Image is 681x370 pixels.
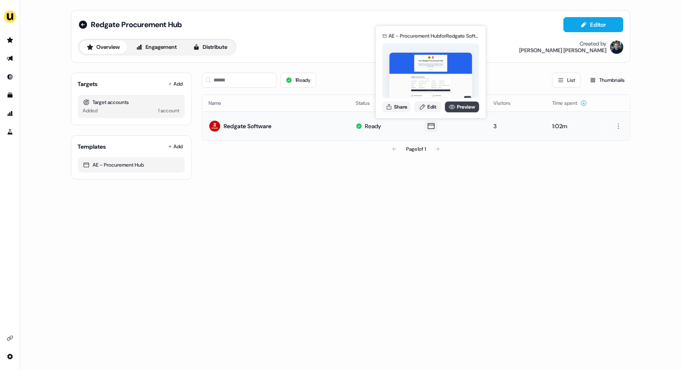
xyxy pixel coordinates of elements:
div: Templates [78,142,106,151]
a: Go to attribution [3,107,17,120]
button: Distribute [186,41,235,54]
a: Go to integrations [3,350,17,363]
button: Add [166,78,185,90]
div: Added [83,106,98,115]
a: Go to outbound experience [3,52,17,65]
img: asset preview [390,53,472,99]
a: Go to templates [3,89,17,102]
button: Editor [563,17,623,32]
button: Status [356,96,380,111]
div: 3 [493,122,539,130]
button: Name [209,96,232,111]
button: Overview [80,41,127,54]
div: [PERSON_NAME] [PERSON_NAME] [520,47,607,54]
div: Target accounts [83,98,180,106]
span: Redgate Procurement Hub [91,20,182,30]
button: Time spent [552,96,587,111]
div: AE - Procurement Hub [83,161,180,169]
div: Ready [365,122,381,130]
img: James [610,41,623,54]
div: Targets [78,80,98,88]
a: Edit [414,101,442,112]
a: Editor [563,21,623,30]
button: Add [166,141,185,152]
a: Go to integrations [3,332,17,345]
button: Share [382,101,411,112]
button: Engagement [129,41,184,54]
button: List [552,73,581,88]
div: 1 account [158,106,180,115]
a: Go to prospects [3,33,17,47]
button: Visitors [493,96,520,111]
div: 1:02m [552,122,596,130]
div: Created by [580,41,607,47]
a: Go to experiments [3,125,17,139]
div: Redgate Software [224,122,272,130]
button: Thumbnails [584,73,631,88]
button: 1Ready [280,73,317,88]
div: Page 1 of 1 [406,145,426,153]
a: Go to Inbound [3,70,17,84]
a: Preview [445,101,479,112]
div: AE - Procurement Hub for Redgate Software [389,32,479,40]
